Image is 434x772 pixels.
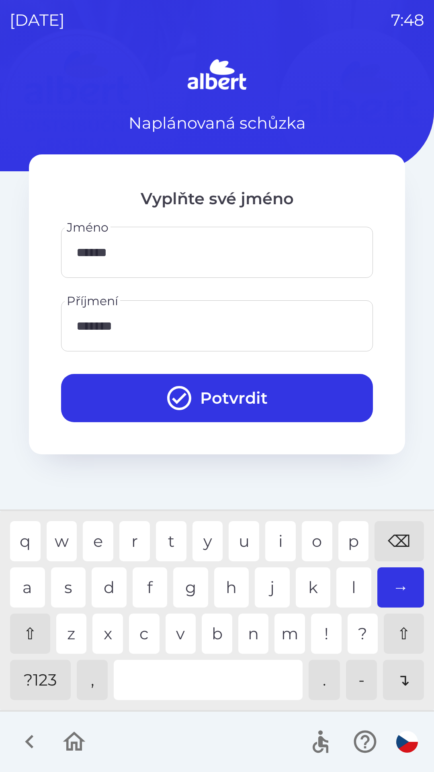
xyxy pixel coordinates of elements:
p: [DATE] [10,8,65,32]
label: Příjmení [67,292,118,310]
img: cs flag [396,731,418,753]
img: Logo [29,56,405,95]
p: Vyplňte své jméno [61,187,373,211]
label: Jméno [67,219,108,236]
p: 7:48 [391,8,424,32]
button: Potvrdit [61,374,373,422]
p: Naplánovaná schůzka [129,111,306,135]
